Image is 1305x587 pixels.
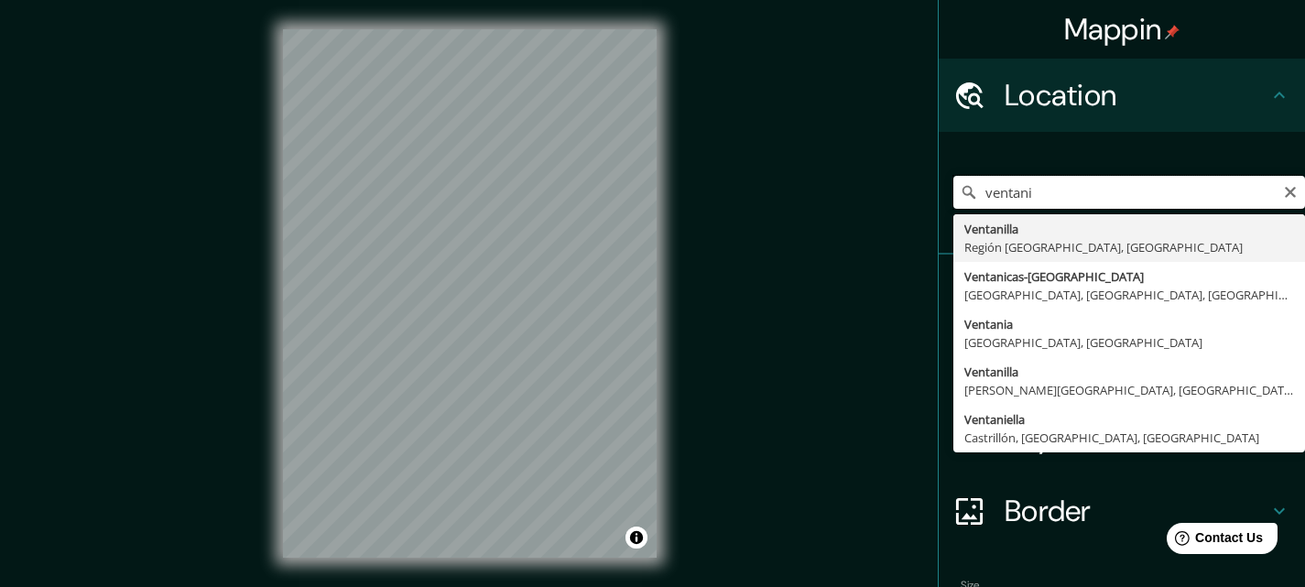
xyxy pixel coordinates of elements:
h4: Location [1005,77,1268,114]
h4: Layout [1005,419,1268,456]
img: pin-icon.png [1165,25,1180,39]
div: [GEOGRAPHIC_DATA], [GEOGRAPHIC_DATA] [964,333,1294,352]
div: Ventanicas-[GEOGRAPHIC_DATA] [964,267,1294,286]
div: Ventania [964,315,1294,333]
button: Toggle attribution [625,527,647,549]
div: Ventaniella [964,410,1294,429]
div: [PERSON_NAME][GEOGRAPHIC_DATA], [GEOGRAPHIC_DATA][PERSON_NAME], [GEOGRAPHIC_DATA] [964,381,1294,399]
div: Layout [939,401,1305,474]
h4: Mappin [1064,11,1180,48]
div: [GEOGRAPHIC_DATA], [GEOGRAPHIC_DATA], [GEOGRAPHIC_DATA] [964,286,1294,304]
div: Style [939,328,1305,401]
input: Pick your city or area [953,176,1305,209]
div: Ventanilla [964,363,1294,381]
button: Clear [1283,182,1298,200]
div: Pins [939,255,1305,328]
div: Castrillón, [GEOGRAPHIC_DATA], [GEOGRAPHIC_DATA] [964,429,1294,447]
iframe: Help widget launcher [1142,516,1285,567]
h4: Border [1005,493,1268,529]
div: Región [GEOGRAPHIC_DATA], [GEOGRAPHIC_DATA] [964,238,1294,256]
div: Location [939,59,1305,132]
div: Border [939,474,1305,548]
canvas: Map [283,29,657,558]
div: Ventanilla [964,220,1294,238]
